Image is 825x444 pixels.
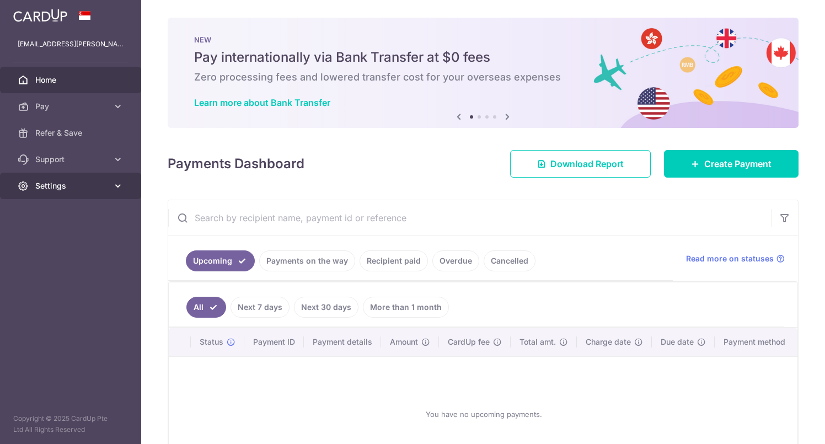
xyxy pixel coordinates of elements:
[244,328,304,356] th: Payment ID
[35,127,108,138] span: Refer & Save
[550,157,624,170] span: Download Report
[186,250,255,271] a: Upcoming
[259,250,355,271] a: Payments on the way
[390,336,418,347] span: Amount
[510,150,651,178] a: Download Report
[35,180,108,191] span: Settings
[294,297,358,318] a: Next 30 days
[704,157,772,170] span: Create Payment
[661,336,694,347] span: Due date
[519,336,556,347] span: Total amt.
[484,250,535,271] a: Cancelled
[686,253,774,264] span: Read more on statuses
[194,71,772,84] h6: Zero processing fees and lowered transfer cost for your overseas expenses
[194,97,330,108] a: Learn more about Bank Transfer
[35,154,108,165] span: Support
[586,336,631,347] span: Charge date
[168,200,772,236] input: Search by recipient name, payment id or reference
[448,336,490,347] span: CardUp fee
[231,297,290,318] a: Next 7 days
[432,250,479,271] a: Overdue
[200,336,223,347] span: Status
[194,35,772,44] p: NEW
[194,49,772,66] h5: Pay internationally via Bank Transfer at $0 fees
[715,328,799,356] th: Payment method
[360,250,428,271] a: Recipient paid
[363,297,449,318] a: More than 1 month
[186,297,226,318] a: All
[168,154,304,174] h4: Payments Dashboard
[686,253,785,264] a: Read more on statuses
[35,101,108,112] span: Pay
[168,18,799,128] img: Bank transfer banner
[18,39,124,50] p: [EMAIL_ADDRESS][PERSON_NAME][DOMAIN_NAME]
[664,150,799,178] a: Create Payment
[13,9,67,22] img: CardUp
[35,74,108,85] span: Home
[304,328,381,356] th: Payment details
